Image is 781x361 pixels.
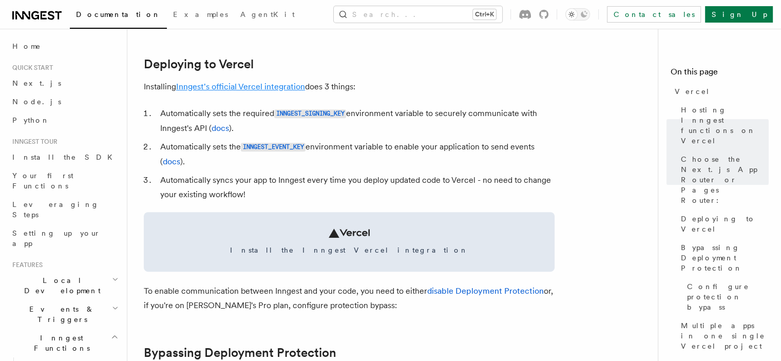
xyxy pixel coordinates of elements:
span: Install the Inngest Vercel integration [156,245,542,255]
kbd: Ctrl+K [473,9,496,20]
span: Events & Triggers [8,304,112,325]
li: Automatically sets the environment variable to enable your application to send events ( ). [157,140,555,169]
a: Next.js [8,74,121,92]
a: Vercel [671,82,769,101]
a: Choose the Next.js App Router or Pages Router: [677,150,769,210]
a: Sign Up [705,6,773,23]
a: Setting up your app [8,224,121,253]
span: Examples [173,10,228,18]
a: INNGEST_SIGNING_KEY [274,108,346,118]
span: Leveraging Steps [12,200,99,219]
a: disable Deployment Protection [427,286,544,296]
span: Install the SDK [12,153,119,161]
a: Deploying to Vercel [144,57,254,71]
a: Hosting Inngest functions on Vercel [677,101,769,150]
span: Multiple apps in one single Vercel project [681,320,769,351]
a: Configure protection bypass [683,277,769,316]
a: Contact sales [607,6,701,23]
span: Bypassing Deployment Protection [681,242,769,273]
span: Inngest tour [8,138,58,146]
a: Install the Inngest Vercel integration [144,212,555,272]
a: Node.js [8,92,121,111]
span: Choose the Next.js App Router or Pages Router: [681,154,769,205]
code: INNGEST_SIGNING_KEY [274,109,346,118]
button: Search...Ctrl+K [334,6,502,23]
a: Leveraging Steps [8,195,121,224]
span: Local Development [8,275,112,296]
button: Toggle dark mode [565,8,590,21]
span: Next.js [12,79,61,87]
a: docs [163,157,180,166]
code: INNGEST_EVENT_KEY [241,143,306,151]
button: Local Development [8,271,121,300]
a: Examples [167,3,234,28]
span: AgentKit [240,10,295,18]
button: Events & Triggers [8,300,121,329]
h4: On this page [671,66,769,82]
span: Documentation [76,10,161,18]
span: Hosting Inngest functions on Vercel [681,105,769,146]
span: Inngest Functions [8,333,111,353]
a: Python [8,111,121,129]
a: Deploying to Vercel [677,210,769,238]
span: Home [12,41,41,51]
a: docs [212,123,229,133]
span: Configure protection bypass [687,281,769,312]
span: Setting up your app [12,229,101,248]
a: AgentKit [234,3,301,28]
a: INNGEST_EVENT_KEY [241,142,306,151]
p: To enable communication between Inngest and your code, you need to either or, if you're on [PERSO... [144,284,555,313]
a: Inngest's official Vercel integration [176,82,305,91]
a: Home [8,37,121,55]
span: Your first Functions [12,172,73,190]
a: Bypassing Deployment Protection [144,346,336,360]
a: Documentation [70,3,167,29]
a: Install the SDK [8,148,121,166]
a: Bypassing Deployment Protection [677,238,769,277]
span: Node.js [12,98,61,106]
span: Vercel [675,86,710,97]
span: Features [8,261,43,269]
a: Multiple apps in one single Vercel project [677,316,769,355]
p: Installing does 3 things: [144,80,555,94]
li: Automatically syncs your app to Inngest every time you deploy updated code to Vercel - no need to... [157,173,555,202]
span: Quick start [8,64,53,72]
li: Automatically sets the required environment variable to securely communicate with Inngest's API ( ). [157,106,555,136]
span: Deploying to Vercel [681,214,769,234]
button: Inngest Functions [8,329,121,357]
a: Your first Functions [8,166,121,195]
span: Python [12,116,50,124]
